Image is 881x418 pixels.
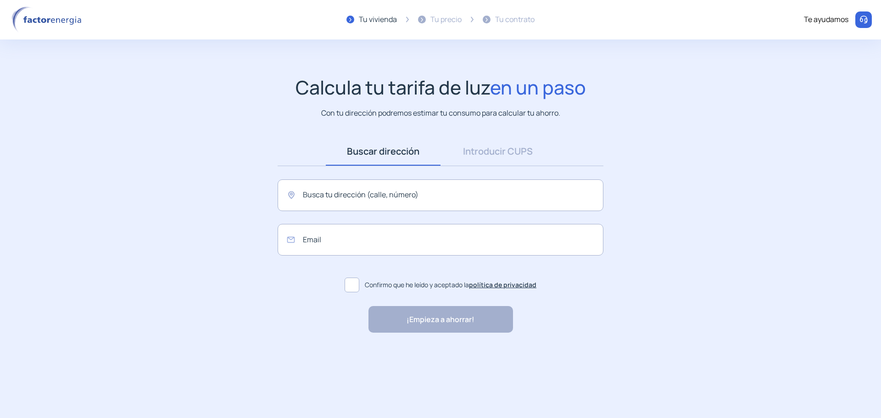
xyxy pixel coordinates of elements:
a: Buscar dirección [326,137,440,166]
img: llamar [859,15,868,24]
div: Te ayudamos [804,14,848,26]
div: Tu precio [430,14,462,26]
p: Con tu dirección podremos estimar tu consumo para calcular tu ahorro. [321,107,560,119]
img: logo factor [9,6,87,33]
a: política de privacidad [469,280,536,289]
a: Introducir CUPS [440,137,555,166]
div: Tu vivienda [359,14,397,26]
div: Tu contrato [495,14,535,26]
h1: Calcula tu tarifa de luz [296,76,586,99]
span: Confirmo que he leído y aceptado la [365,280,536,290]
span: en un paso [490,74,586,100]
